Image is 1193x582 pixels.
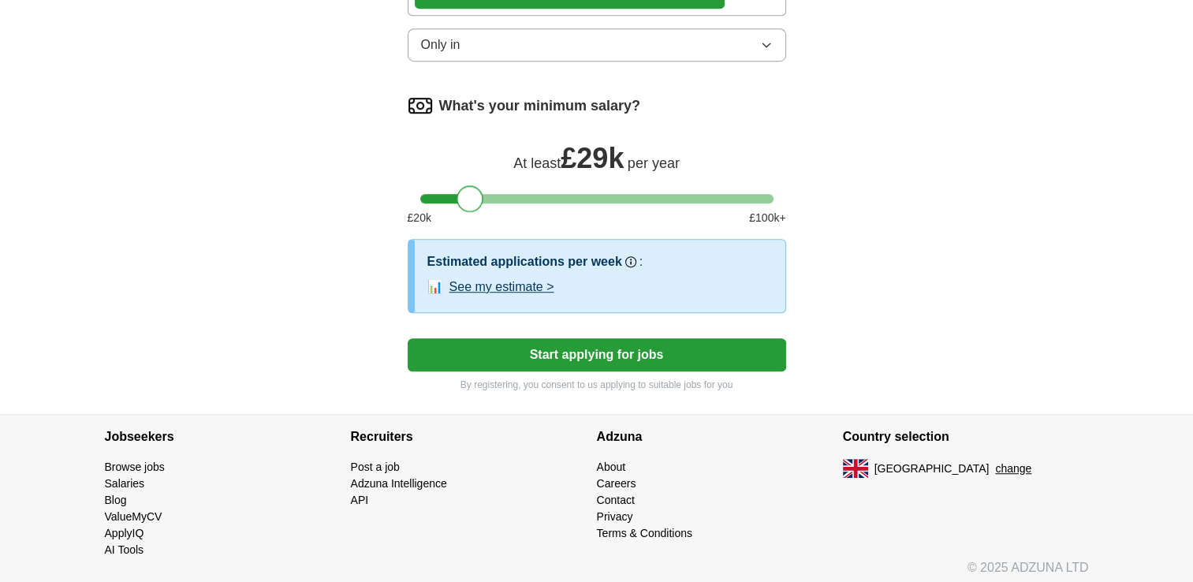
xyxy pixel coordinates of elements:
[105,477,145,490] a: Salaries
[408,210,431,226] span: £ 20 k
[105,510,162,523] a: ValueMyCV
[105,543,144,556] a: AI Tools
[408,378,786,392] p: By registering, you consent to us applying to suitable jobs for you
[351,461,400,473] a: Post a job
[639,252,643,271] h3: :
[628,155,680,171] span: per year
[427,252,622,271] h3: Estimated applications per week
[597,477,636,490] a: Careers
[597,494,635,506] a: Contact
[843,415,1089,459] h4: Country selection
[105,527,144,539] a: ApplyIQ
[449,278,554,297] button: See my estimate >
[351,494,369,506] a: API
[561,142,624,174] span: £ 29k
[439,95,640,117] label: What's your minimum salary?
[597,510,633,523] a: Privacy
[874,461,990,477] span: [GEOGRAPHIC_DATA]
[421,35,460,54] span: Only in
[351,477,447,490] a: Adzuna Intelligence
[995,461,1031,477] button: change
[408,338,786,371] button: Start applying for jobs
[408,93,433,118] img: salary.png
[597,527,692,539] a: Terms & Conditions
[105,494,127,506] a: Blog
[513,155,561,171] span: At least
[843,459,868,478] img: UK flag
[105,461,165,473] a: Browse jobs
[597,461,626,473] a: About
[408,28,786,62] button: Only in
[427,278,443,297] span: 📊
